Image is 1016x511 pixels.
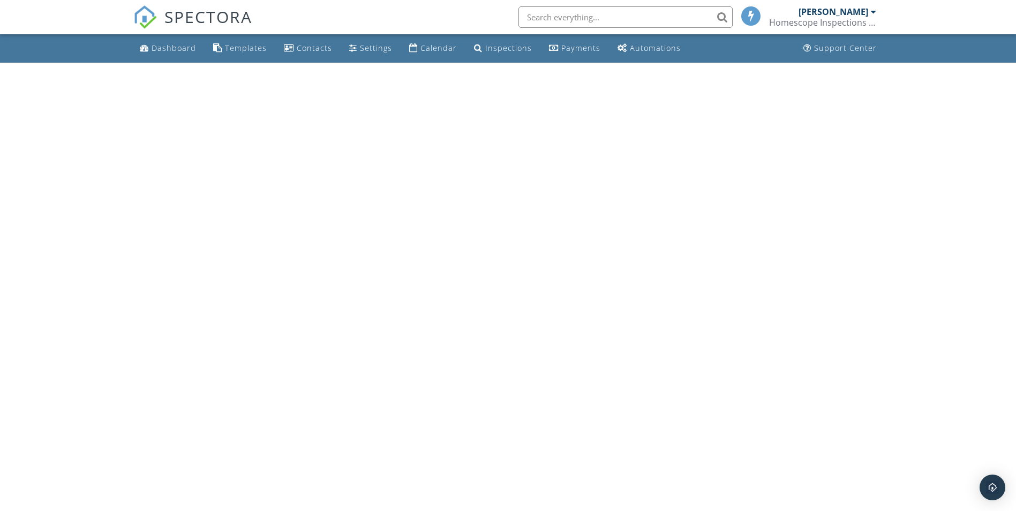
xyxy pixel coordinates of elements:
a: Support Center [799,39,881,58]
a: Calendar [405,39,461,58]
div: Automations [630,43,681,53]
a: Dashboard [136,39,200,58]
a: Automations (Basic) [613,39,685,58]
div: Payments [561,43,600,53]
a: Settings [345,39,396,58]
div: Settings [360,43,392,53]
div: Inspections [485,43,532,53]
div: Open Intercom Messenger [980,475,1005,500]
a: Payments [545,39,605,58]
div: Support Center [814,43,877,53]
a: SPECTORA [133,14,252,37]
div: Contacts [297,43,332,53]
div: Calendar [420,43,457,53]
div: Dashboard [152,43,196,53]
div: [PERSON_NAME] [799,6,868,17]
input: Search everything... [518,6,733,28]
div: Homescope Inspections Inc. [769,17,876,28]
a: Templates [209,39,271,58]
a: Inspections [470,39,536,58]
div: Templates [225,43,267,53]
span: SPECTORA [164,5,252,28]
a: Contacts [280,39,336,58]
img: The Best Home Inspection Software - Spectora [133,5,157,29]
